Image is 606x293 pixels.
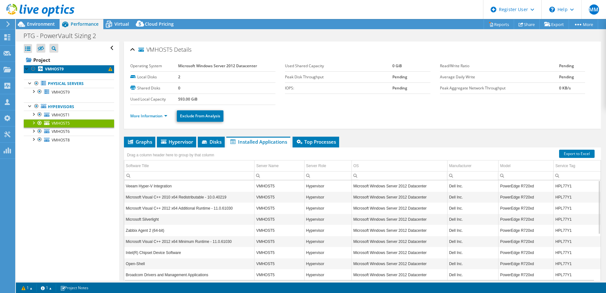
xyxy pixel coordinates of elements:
[177,110,223,122] a: Exclude From Analysis
[174,46,191,53] span: Details
[555,162,575,170] div: Service Tag
[514,19,540,29] a: Share
[499,171,554,180] td: Column Model, Filter cell
[569,19,598,29] a: More
[499,269,554,280] td: Column Model, Value PowerEdge R720xd
[24,102,114,111] a: Hypervisors
[353,162,359,170] div: OS
[124,180,255,192] td: Column Software Title, Value Veeam Hyper-V Integration
[392,74,407,80] b: Pending
[52,120,70,126] span: VMHOST5
[17,284,37,292] a: 1
[351,269,447,280] td: Column OS, Value Microsoft Windows Server 2012 Datacenter
[21,32,106,39] h1: PTG - PowerVault Sizing 2
[139,47,172,53] span: VMHOST5
[447,236,498,247] td: Column Manufacturer, Value Dell Inc.
[52,89,70,95] span: VMHOST9
[554,269,601,280] td: Column Service Tag, Value HPL77Y1
[484,19,514,29] a: Reports
[255,225,304,236] td: Column Server Name, Value VMHOST5
[24,119,114,127] a: VMHOST5
[256,162,279,170] div: Server Name
[126,151,216,160] div: Drag a column header here to group by that column
[554,236,601,247] td: Column Service Tag, Value HPL77Y1
[45,66,64,72] b: VMHOST9
[440,63,559,69] label: Read/Write Ratio
[255,258,304,269] td: Column Server Name, Value VMHOST5
[145,21,174,27] span: Cloud Pricing
[124,236,255,247] td: Column Software Title, Value Microsoft Visual C++ 2012 x64 Minimum Runtime - 11.0.61030
[499,247,554,258] td: Column Model, Value PowerEdge R720xd
[554,171,601,180] td: Column Service Tag, Filter cell
[351,180,447,192] td: Column OS, Value Microsoft Windows Server 2012 Datacenter
[447,160,498,172] td: Manufacturer Column
[447,180,498,192] td: Column Manufacturer, Value Dell Inc.
[255,269,304,280] td: Column Server Name, Value VMHOST5
[554,258,601,269] td: Column Service Tag, Value HPL77Y1
[296,139,336,145] span: Top Processes
[124,171,255,180] td: Column Software Title, Filter cell
[499,258,554,269] td: Column Model, Value PowerEdge R720xd
[447,269,498,280] td: Column Manufacturer, Value Dell Inc.
[304,214,351,225] td: Column Server Role, Value Hypervisor
[554,214,601,225] td: Column Service Tag, Value HPL77Y1
[304,192,351,203] td: Column Server Role, Value Hypervisor
[24,111,114,119] a: VMHOST1
[304,225,351,236] td: Column Server Role, Value Hypervisor
[130,74,178,80] label: Local Disks
[124,247,255,258] td: Column Software Title, Value Intel(R) Chipset Device Software
[440,74,559,80] label: Average Daily Write
[304,180,351,192] td: Column Server Role, Value Hypervisor
[255,160,304,172] td: Server Name Column
[304,160,351,172] td: Server Role Column
[24,136,114,144] a: VMHOST8
[24,80,114,88] a: Physical Servers
[127,139,152,145] span: Graphs
[124,214,255,225] td: Column Software Title, Value Microsoft Silverlight
[539,19,569,29] a: Export
[500,162,511,170] div: Model
[124,203,255,214] td: Column Software Title, Value Microsoft Visual C++ 2012 x64 Additional Runtime - 11.0.61030
[449,162,472,170] div: Manufacturer
[499,203,554,214] td: Column Model, Value PowerEdge R720xd
[499,236,554,247] td: Column Model, Value PowerEdge R720xd
[130,63,178,69] label: Operating System
[351,203,447,214] td: Column OS, Value Microsoft Windows Server 2012 Datacenter
[351,225,447,236] td: Column OS, Value Microsoft Windows Server 2012 Datacenter
[124,269,255,280] td: Column Software Title, Value Broadcom Drivers and Management Applications
[447,247,498,258] td: Column Manufacturer, Value Dell Inc.
[178,96,197,102] b: 593.00 GiB
[304,258,351,269] td: Column Server Role, Value Hypervisor
[52,129,70,134] span: VMHOST6
[351,171,447,180] td: Column OS, Filter cell
[499,192,554,203] td: Column Model, Value PowerEdge R720xd
[285,74,392,80] label: Peak Disk Throughput
[114,21,129,27] span: Virtual
[304,171,351,180] td: Column Server Role, Filter cell
[351,236,447,247] td: Column OS, Value Microsoft Windows Server 2012 Datacenter
[554,247,601,258] td: Column Service Tag, Value HPL77Y1
[447,203,498,214] td: Column Manufacturer, Value Dell Inc.
[499,214,554,225] td: Column Model, Value PowerEdge R720xd
[126,162,149,170] div: Software Title
[71,21,99,27] span: Performance
[392,85,407,91] b: Pending
[255,192,304,203] td: Column Server Name, Value VMHOST5
[285,63,392,69] label: Used Shared Capacity
[554,225,601,236] td: Column Service Tag, Value HPL77Y1
[24,65,114,73] a: VMHOST9
[124,258,255,269] td: Column Software Title, Value Open-Shell
[52,137,70,143] span: VMHOST8
[229,139,287,145] span: Installed Applications
[160,139,193,145] span: Hypervisor
[304,247,351,258] td: Column Server Role, Value Hypervisor
[27,21,55,27] span: Environment
[549,7,555,12] svg: \n
[559,63,574,68] b: Pending
[351,214,447,225] td: Column OS, Value Microsoft Windows Server 2012 Datacenter
[130,85,178,91] label: Shared Disks
[52,112,70,118] span: VMHOST1
[554,192,601,203] td: Column Service Tag, Value HPL77Y1
[304,203,351,214] td: Column Server Role, Value Hypervisor
[24,88,114,96] a: VMHOST9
